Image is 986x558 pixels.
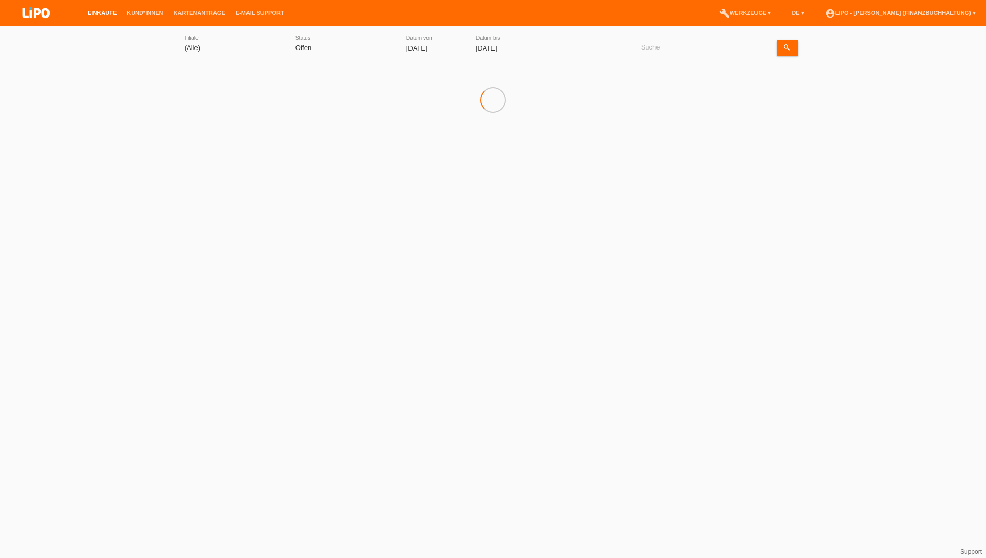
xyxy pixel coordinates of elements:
[714,10,777,16] a: buildWerkzeuge ▾
[820,10,981,16] a: account_circleLIPO - [PERSON_NAME] (Finanzbuchhaltung) ▾
[783,43,791,52] i: search
[719,8,730,19] i: build
[169,10,231,16] a: Kartenanträge
[83,10,122,16] a: Einkäufe
[825,8,835,19] i: account_circle
[122,10,168,16] a: Kund*innen
[10,21,62,29] a: LIPO pay
[960,548,982,555] a: Support
[786,10,809,16] a: DE ▾
[777,40,798,56] a: search
[231,10,289,16] a: E-Mail Support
